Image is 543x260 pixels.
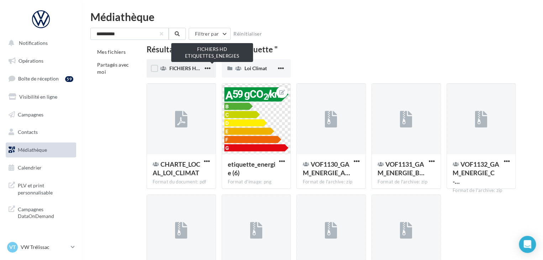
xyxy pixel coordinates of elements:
span: Notifications [19,40,48,46]
div: FICHIERS HD ETIQUETTES_ENERGIES [171,43,253,62]
span: Campagnes DataOnDemand [18,204,73,220]
span: VOF1130_GAM_ENERGIE_A-PDF_1277x718 [302,160,350,177]
span: Partagés avec moi [97,62,129,75]
span: VOF1132_GAM_ENERGIE_C-PDF_1277x718 [453,160,499,185]
div: Format de l'archive: zip [378,179,435,185]
div: Format de l'archive: zip [453,187,510,194]
span: Loi Climat [244,65,267,71]
span: Contacts [18,129,38,135]
div: Résultat de la recherche: "étiquette " [147,46,516,53]
button: Filtrer par [189,28,231,40]
span: CHARTE_LOCAL_LOI_CLIMAT [153,160,200,177]
a: Boîte de réception59 [4,71,78,86]
span: Boîte de réception [18,76,59,82]
a: Campagnes DataOnDemand [4,202,78,223]
a: Contacts [4,125,78,140]
button: Notifications [4,36,75,51]
span: VOF1131_GAM_ENERGIE_B-PDF_1277x718 [378,160,425,177]
p: VW Trélissac [21,244,68,251]
span: Campagnes [18,111,43,117]
div: Format de l'archive: zip [302,179,360,185]
span: FICHIERS HD ETIQUETTES_ENERGIES [169,65,255,71]
a: Campagnes [4,107,78,122]
span: PLV et print personnalisable [18,181,73,196]
span: Visibilité en ligne [19,94,57,100]
div: Format d'image: png [228,179,285,185]
a: PLV et print personnalisable [4,178,78,199]
span: Opérations [19,58,43,64]
a: Visibilité en ligne [4,89,78,104]
div: Open Intercom Messenger [519,236,536,253]
span: Mes fichiers [97,49,126,55]
span: VT [9,244,16,251]
span: Calendrier [18,165,42,171]
a: Calendrier [4,160,78,175]
div: Médiathèque [90,11,534,22]
a: Opérations [4,53,78,68]
a: Médiathèque [4,142,78,157]
div: 59 [65,76,73,82]
button: Réinitialiser [231,30,265,38]
span: etiquette_energie (6) [228,160,275,177]
a: VT VW Trélissac [6,240,76,254]
span: Médiathèque [18,147,47,153]
div: Format du document: pdf [153,179,210,185]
